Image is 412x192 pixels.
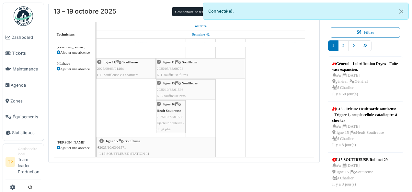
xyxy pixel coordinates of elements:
[57,61,93,66] div: P Lahaye
[331,104,400,150] a: L15 - Trieuse Heuft sortie soutireuse - Trigger 1, couple cellule-catadioptre à checker n/a |[DAT...
[3,61,44,77] a: Maintenance
[6,157,15,167] li: TP
[194,39,208,47] a: 16 octobre 2025
[11,82,41,88] span: Agenda
[332,163,388,187] div: n/a | [DATE] ligne 15 | Soutireuse J Charlier Il y a 8 jour(s)
[332,106,399,123] div: L15 - Trieuse Heuft sortie soutireuse - Trigger 1, couple cellule-catadioptre à checker
[172,7,216,16] button: Gestionnaire de ressources
[3,125,44,141] a: Statistiques
[57,50,93,55] div: Ajouter une absence
[54,8,116,16] h2: 13 – 19 octobre 2025
[157,80,215,99] div: |
[157,67,183,70] span: 2025/05/63/00778
[157,101,185,132] div: |
[332,157,388,163] div: L15 SOUTIREUSE Robinet 29
[57,140,93,145] div: [PERSON_NAME]
[283,39,297,47] a: 19 octobre 2025
[331,27,400,38] button: Filtrer
[57,32,75,36] span: Techniciens
[13,114,41,120] span: Équipements
[12,50,41,56] span: Tickets
[13,66,41,72] span: Maintenance
[253,39,268,47] a: 18 octobre 2025
[10,98,41,104] span: Zones
[3,45,44,61] a: Tickets
[163,81,175,85] span: ligne 15
[163,102,175,106] span: ligne 16
[133,39,149,47] a: 14 octobre 2025
[97,59,155,78] div: |
[182,60,198,64] span: Souffleuse
[104,39,118,47] a: 13 octobre 2025
[11,34,41,40] span: Dashboard
[12,130,41,136] span: Statistiques
[164,39,178,47] a: 15 octobre 2025
[331,59,400,99] a: Général - Lubrification Dryex - Fuite vase expansion. n/a |[DATE] général |Général J CharlierIl y...
[157,88,183,91] span: 2025/10/63/01536
[104,60,115,64] span: ligne 11
[193,22,208,30] a: 13 octobre 2025
[57,66,93,72] div: Ajouter une absence
[99,145,126,149] span: 2025/10/63/01571
[18,146,41,156] div: Gestionnaire local
[18,146,41,177] li: Team leader Production
[157,121,185,131] span: Ejecteur bouteille - doigt plié
[332,123,399,148] div: n/a | [DATE] ligne 15 | Heuft Soutireuse J Charlier Il y a 8 jour(s)
[203,3,409,20] div: Connecté(e).
[57,44,93,50] div: [PERSON_NAME]
[163,60,175,64] span: ligne 11
[3,93,44,109] a: Zones
[3,109,44,125] a: Équipements
[331,155,389,189] a: L15 SOUTIREUSE Robinet 29 n/a |[DATE] ligne 15 |Soutireuse J CharlierIl y a 8 jour(s)
[157,109,181,112] span: Heuft Soutireuse
[99,152,149,155] span: L15-SOUFFLEUSE-STATION 11
[332,61,399,72] div: Général - Lubrification Dryex - Fuite vase expansion.
[57,145,93,151] div: Ajouter une absence
[6,146,41,179] a: TP Gestionnaire localTeam leader Production
[157,115,183,119] span: 2025/10/63/01593
[328,40,403,56] nav: pager
[125,139,140,143] span: Souffleuse
[106,139,118,143] span: ligne 15
[122,60,138,64] span: Souffleuse
[157,94,186,98] span: L15-souffleuse bras
[182,81,198,85] span: Souffleuse
[157,59,245,78] div: |
[328,40,338,51] a: 1
[338,40,349,51] a: 2
[190,30,211,38] a: Semaine 42
[157,73,188,77] span: L11-souffleuse filtres
[332,72,399,97] div: n/a | [DATE] général | Général J Charlier Il y a 50 jour(s)
[3,29,44,45] a: Dashboard
[3,77,44,93] a: Agenda
[97,73,138,77] span: L11-souffleuse vis charnière
[99,138,215,157] div: |
[14,6,33,26] img: Badge_color-CXgf-gQk.svg
[223,39,238,47] a: 17 octobre 2025
[97,67,124,70] span: 2025/09/63/01464
[394,3,408,20] button: Close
